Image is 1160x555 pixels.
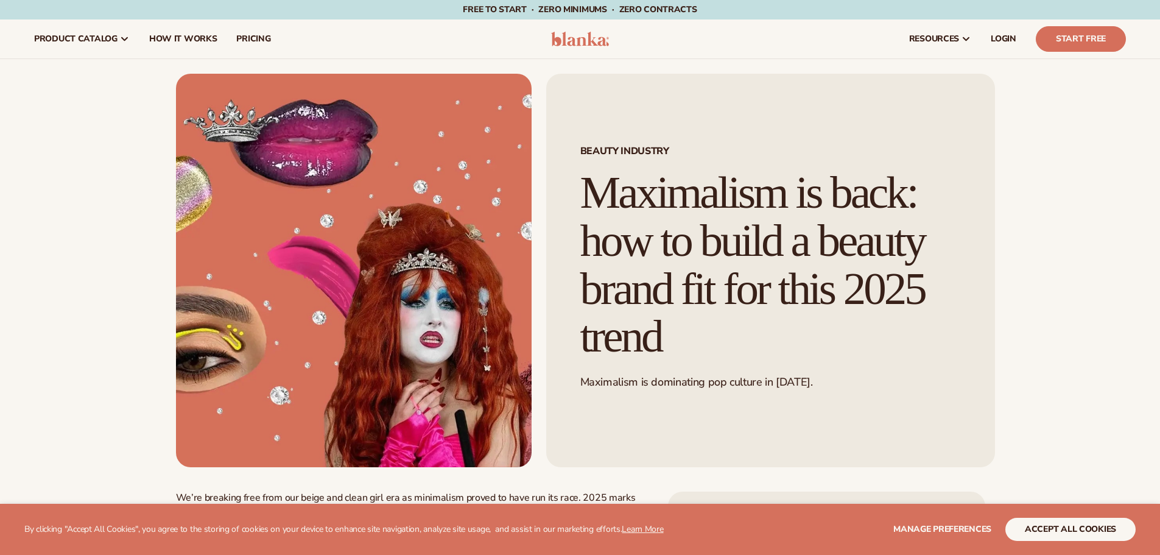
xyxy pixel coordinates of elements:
[893,518,991,541] button: Manage preferences
[622,523,663,535] a: Learn More
[24,19,139,58] a: product catalog
[991,34,1016,44] span: LOGIN
[580,375,961,389] p: Maximalism is dominating pop culture in [DATE].
[149,34,217,44] span: How It Works
[893,523,991,535] span: Manage preferences
[981,19,1026,58] a: LOGIN
[24,525,664,535] p: By clicking "Accept All Cookies", you agree to the storing of cookies on your device to enhance s...
[34,34,118,44] span: product catalog
[176,74,532,467] img: Maximalist makeup looks on a peach background with glitter, bold colors, and shimmers
[139,19,227,58] a: How It Works
[1005,518,1136,541] button: accept all cookies
[899,19,981,58] a: resources
[236,34,270,44] span: pricing
[551,32,609,46] img: logo
[580,146,961,156] span: Beauty industry
[227,19,280,58] a: pricing
[463,4,697,15] span: Free to start · ZERO minimums · ZERO contracts
[1036,26,1126,52] a: Start Free
[909,34,959,44] span: resources
[580,169,961,361] h1: Maximalism is back: how to build a beauty brand fit for this 2025 trend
